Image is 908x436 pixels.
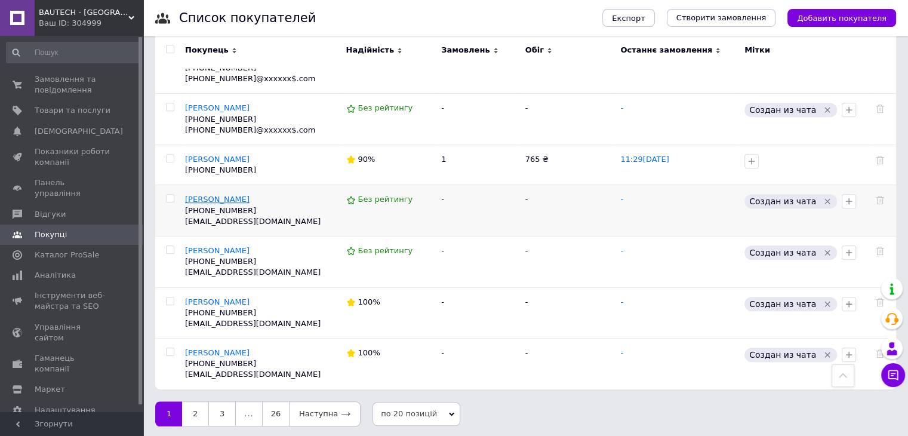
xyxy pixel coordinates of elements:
td: - [435,287,519,339]
button: Експорт [602,9,655,27]
a: 11:29[DATE] [620,155,669,164]
a: [PERSON_NAME] [185,348,250,357]
span: [EMAIL_ADDRESS][DOMAIN_NAME] [185,370,321,379]
span: Замовлень [441,45,490,56]
span: Останнє замовлення [620,45,712,56]
span: [PHONE_NUMBER]@xxxxxx$.com [185,125,315,134]
span: Создан из чата [749,196,816,206]
span: Аналітика [35,270,76,281]
a: - [620,246,623,255]
span: [PHONE_NUMBER] [185,115,256,124]
div: Ваш ID: 304999 [39,18,143,29]
a: Наступна [289,401,361,426]
a: - [620,103,623,112]
span: [PHONE_NUMBER]@xxxxxx$.com [185,74,315,83]
a: 3 [208,401,236,426]
span: [EMAIL_ADDRESS][DOMAIN_NAME] [185,217,321,226]
div: Видалити [876,154,884,165]
span: Гаманець компанії [35,353,110,374]
a: - [620,195,623,204]
svg: Видалити мітку [823,299,832,309]
td: - [519,185,615,237]
span: [PHONE_NUMBER] [185,308,256,317]
a: 1 [155,401,182,426]
a: 26 [262,401,289,426]
span: [DEMOGRAPHIC_DATA] [35,126,123,137]
td: - [435,339,519,389]
span: Товари та послуги [35,105,110,116]
span: ... [236,401,262,426]
span: 100% [358,297,380,306]
div: Видалити [876,194,884,205]
span: Без рейтингу [358,246,413,255]
span: Показники роботи компанії [35,146,110,168]
span: BAUTECH - UKRAINE [39,7,128,18]
span: Создан из чата [749,248,816,257]
td: - [519,236,615,287]
span: по 20 позицій [373,402,460,426]
span: Покупець [185,45,229,56]
span: Експорт [612,14,645,23]
span: Надійність [346,45,395,56]
svg: Видалити мітку [823,105,832,115]
span: [PHONE_NUMBER] [185,165,256,174]
td: - [519,94,615,145]
a: Створити замовлення [667,9,776,27]
span: Мітки [744,45,770,54]
div: Видалити [876,348,884,358]
span: Обіг [525,45,544,56]
span: Создан из чата [749,105,816,115]
td: - [435,185,519,237]
svg: Видалити мітку [823,248,832,257]
span: Створити замовлення [676,13,767,23]
a: 2 [182,401,208,426]
span: [EMAIL_ADDRESS][DOMAIN_NAME] [185,268,321,277]
a: [PERSON_NAME] [185,195,250,204]
span: 1 [441,155,446,164]
div: Видалити [876,103,884,113]
span: Добавить покупателя [797,14,887,23]
a: [PERSON_NAME] [185,155,250,164]
span: Замовлення та повідомлення [35,74,110,96]
span: Без рейтингу [358,195,413,204]
button: Добавить покупателя [787,9,896,27]
span: Создан из чата [749,350,816,360]
td: - [435,94,519,145]
td: - [435,236,519,287]
span: Создан из чата [749,299,816,309]
span: Налаштування [35,405,96,416]
a: [PERSON_NAME] [185,297,250,306]
span: [EMAIL_ADDRESS][DOMAIN_NAME] [185,319,321,328]
a: - [620,348,623,357]
span: Каталог ProSale [35,250,99,260]
input: Пошук [6,42,141,63]
span: Маркет [35,384,65,395]
svg: Видалити мітку [823,350,832,360]
span: Без рейтингу [358,103,413,112]
a: - [620,297,623,306]
span: 100% [358,348,380,357]
a: [PERSON_NAME] [185,246,250,255]
h1: Список покупателей [179,11,316,25]
svg: Видалити мітку [823,196,832,206]
span: [PHONE_NUMBER] [185,257,256,266]
span: Управління сайтом [35,322,110,343]
span: [PHONE_NUMBER] [185,206,256,215]
span: Панель управління [35,177,110,199]
div: Видалити [876,245,884,256]
span: Відгуки [35,209,66,220]
span: Покупці [35,229,67,240]
span: 90% [358,155,375,164]
div: 765 ₴ [525,154,609,165]
span: [PHONE_NUMBER] [185,359,256,368]
a: [PERSON_NAME] [185,103,250,112]
button: Чат з покупцем [881,363,905,387]
td: - [519,287,615,339]
td: - [519,339,615,389]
